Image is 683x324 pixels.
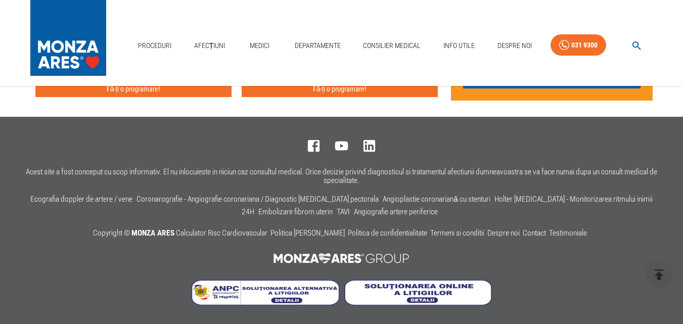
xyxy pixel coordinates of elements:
button: Fă-ți o programare! [35,81,232,98]
button: delete [645,261,673,289]
a: Angioplastie coronariană cu stenturi [383,195,490,204]
img: Soluționarea Alternativă a Litigiilor [192,280,339,305]
a: Testimoniale [549,228,587,238]
a: Afecțiuni [190,35,230,56]
a: 031 9300 [551,34,606,56]
a: Coronarografie - Angiografie coronariana / Diagnostic [MEDICAL_DATA] pectorala [136,195,379,204]
a: TAVI [337,207,350,216]
a: Despre Noi [493,35,536,56]
a: Soluționarea online a litigiilor [344,298,492,307]
a: Politica [PERSON_NAME] [270,228,345,238]
a: Medici [244,35,276,56]
a: Termeni si conditii [430,228,484,238]
a: Calculator Risc Cardiovascular [176,228,267,238]
a: Despre noi [487,228,520,238]
a: Departamente [291,35,345,56]
a: Angiografie artere periferice [354,207,438,216]
a: Proceduri [134,35,175,56]
a: Politica de confidentialitate [348,228,427,238]
a: Ecografia doppler de artere / vene [30,195,132,204]
p: Copyright © [93,227,590,240]
button: Fă-ți o programare! [242,81,438,98]
a: Contact [523,228,546,238]
img: MONZA ARES Group [268,248,416,268]
div: 031 9300 [571,39,598,52]
a: Info Utile [439,35,479,56]
a: Embolizare fibrom uterin [258,207,333,216]
a: Consilier Medical [359,35,425,56]
span: MONZA ARES [131,228,174,238]
a: Soluționarea Alternativă a Litigiilor [192,298,344,307]
p: Acest site a fost conceput cu scop informativ. El nu inlocuieste in niciun caz consultul medical.... [12,168,671,185]
img: Soluționarea online a litigiilor [344,280,492,305]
